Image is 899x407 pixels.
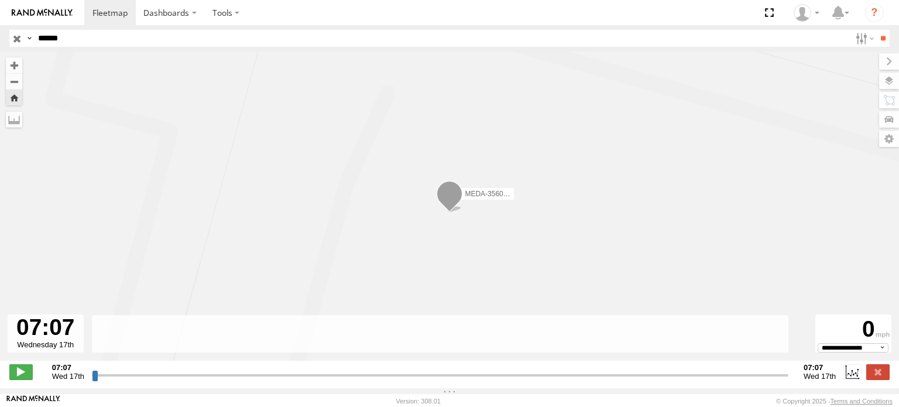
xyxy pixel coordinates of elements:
label: Search Filter Options [851,30,876,47]
span: Wed 17th Sep 2025 [804,372,836,381]
div: © Copyright 2025 - [776,398,893,405]
label: Close [866,364,890,379]
label: Play/Stop [9,364,33,379]
div: 0 [817,316,890,343]
a: Terms and Conditions [831,398,893,405]
span: Wed 17th Sep 2025 [52,372,84,381]
strong: 07:07 [52,363,84,372]
div: Version: 308.01 [396,398,441,405]
label: Search Query [25,30,34,47]
i: ? [865,4,884,22]
span: MEDA-356020-Swing [465,190,532,198]
button: Zoom in [6,57,22,73]
img: rand-logo.svg [12,9,73,17]
strong: 07:07 [804,363,836,372]
div: Jerry Constable [790,4,823,22]
a: Visit our Website [6,395,60,407]
label: Measure [6,111,22,128]
button: Zoom out [6,73,22,90]
button: Zoom Home [6,90,22,105]
label: Map Settings [879,131,899,147]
